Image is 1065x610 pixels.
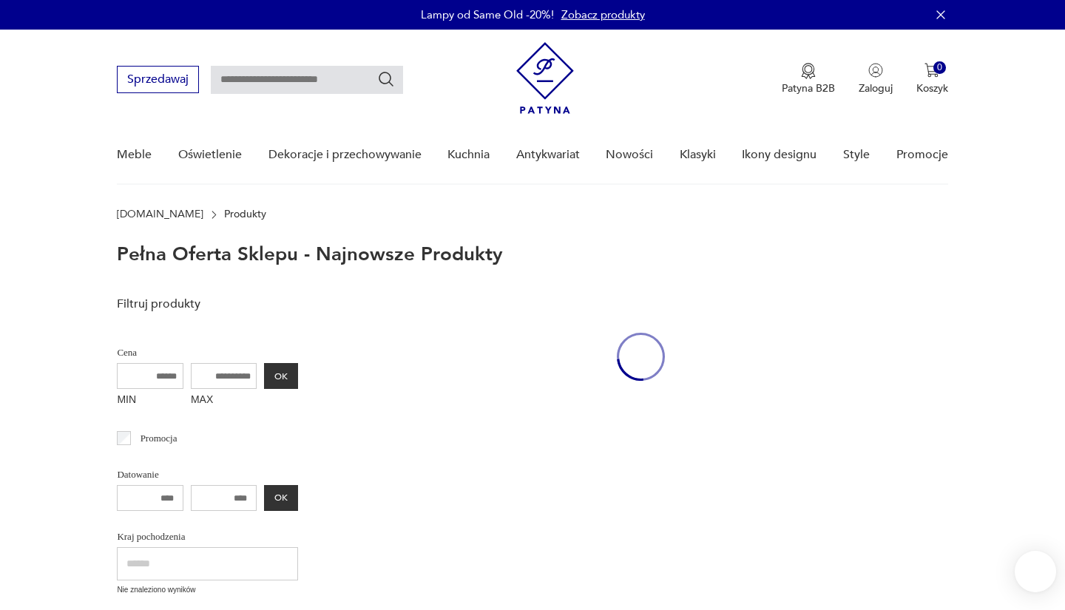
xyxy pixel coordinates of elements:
img: Ikona medalu [801,63,816,79]
a: Zobacz produkty [561,7,645,22]
p: Zaloguj [859,81,893,95]
p: Koszyk [916,81,948,95]
img: Ikona koszyka [924,63,939,78]
a: Meble [117,126,152,183]
a: Oświetlenie [178,126,242,183]
button: Szukaj [377,70,395,88]
img: Patyna - sklep z meblami i dekoracjami vintage [516,42,574,114]
label: MIN [117,389,183,413]
iframe: Smartsupp widget button [1015,551,1056,592]
a: Nowości [606,126,653,183]
a: Sprzedawaj [117,75,199,86]
p: Kraj pochodzenia [117,529,298,545]
p: Lampy od Same Old -20%! [421,7,554,22]
a: Antykwariat [516,126,580,183]
a: Promocje [896,126,948,183]
p: Produkty [224,209,266,220]
p: Filtruj produkty [117,296,298,312]
button: Sprzedawaj [117,66,199,93]
a: Klasyki [680,126,716,183]
a: Style [843,126,870,183]
a: Kuchnia [447,126,490,183]
label: MAX [191,389,257,413]
p: Patyna B2B [782,81,835,95]
a: Dekoracje i przechowywanie [268,126,422,183]
button: OK [264,363,298,389]
a: Ikona medaluPatyna B2B [782,63,835,95]
div: 0 [933,61,946,74]
p: Promocja [141,430,177,447]
button: Zaloguj [859,63,893,95]
h1: Pełna oferta sklepu - najnowsze produkty [117,244,503,265]
button: Patyna B2B [782,63,835,95]
p: Cena [117,345,298,361]
p: Datowanie [117,467,298,483]
a: Ikony designu [742,126,816,183]
button: 0Koszyk [916,63,948,95]
img: Ikonka użytkownika [868,63,883,78]
a: [DOMAIN_NAME] [117,209,203,220]
button: OK [264,485,298,511]
div: oval-loading [617,288,665,425]
p: Nie znaleziono wyników [117,584,298,596]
